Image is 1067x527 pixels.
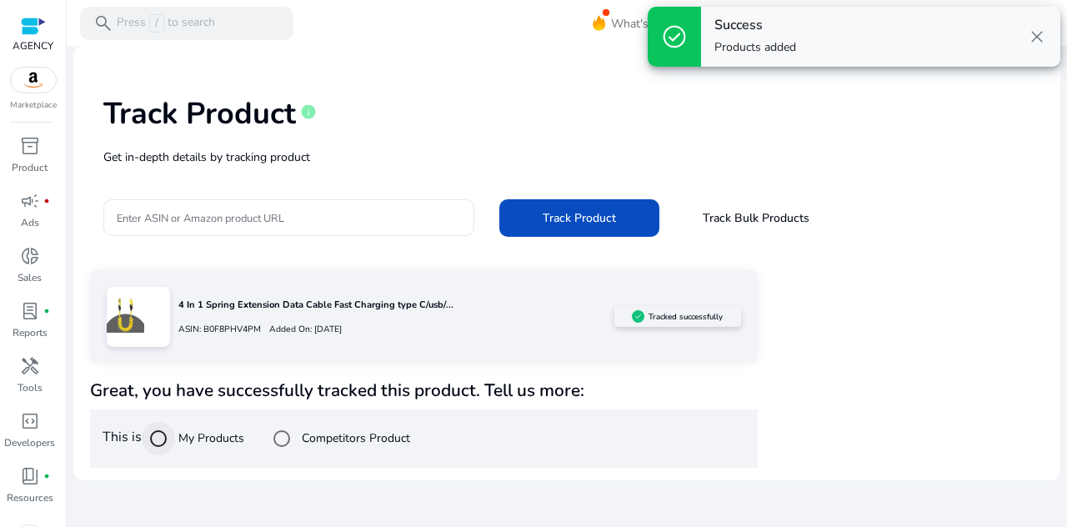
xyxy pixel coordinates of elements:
[103,148,1030,166] p: Get in-depth details by tracking product
[93,13,113,33] span: search
[90,409,758,468] div: This is
[103,96,296,132] h1: Track Product
[20,246,40,266] span: donut_small
[175,429,244,447] label: My Products
[20,301,40,321] span: lab_profile
[261,323,342,336] p: Added On: [DATE]
[20,356,40,376] span: handyman
[298,429,410,447] label: Competitors Product
[21,215,39,230] p: Ads
[300,103,317,120] span: info
[18,380,43,395] p: Tools
[20,466,40,486] span: book_4
[13,38,53,53] p: AGENCY
[543,209,616,227] span: Track Product
[12,160,48,175] p: Product
[649,312,723,322] h5: Tracked successfully
[7,490,53,505] p: Resources
[1027,27,1047,47] span: close
[178,323,261,336] p: ASIN: B0F8PHV4PM
[20,136,40,156] span: inventory_2
[107,295,144,333] img: 31kx26uoaRL.jpg
[117,14,215,33] p: Press to search
[18,270,42,285] p: Sales
[13,325,48,340] p: Reports
[10,99,57,112] p: Marketplace
[703,209,809,227] span: Track Bulk Products
[632,310,644,323] img: sellerapp_active
[11,68,56,93] img: amazon.svg
[43,473,50,479] span: fiber_manual_record
[714,39,796,56] p: Products added
[43,308,50,314] span: fiber_manual_record
[178,299,614,313] p: 4 In 1 Spring Extension Data Cable Fast Charging type C/usb/...
[676,199,836,237] button: Track Bulk Products
[20,411,40,431] span: code_blocks
[499,199,659,237] button: Track Product
[4,435,55,450] p: Developers
[611,9,676,38] span: What's New
[90,380,758,401] h4: Great, you have successfully tracked this product. Tell us more:
[20,191,40,211] span: campaign
[43,198,50,204] span: fiber_manual_record
[149,14,164,33] span: /
[714,18,796,33] h4: Success
[661,23,688,50] span: check_circle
